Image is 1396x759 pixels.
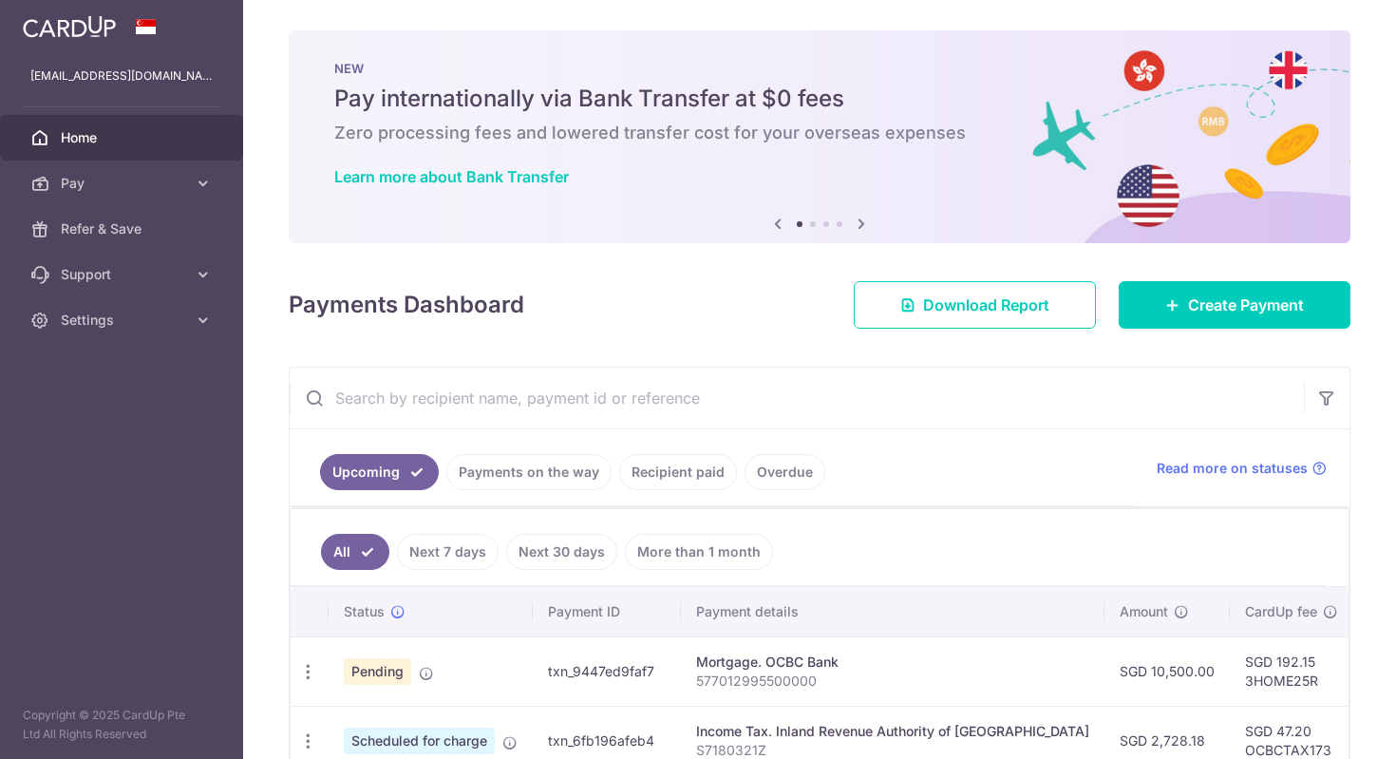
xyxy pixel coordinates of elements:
h4: Payments Dashboard [289,288,524,322]
span: Scheduled for charge [344,728,495,754]
a: Learn more about Bank Transfer [334,167,569,186]
input: Search by recipient name, payment id or reference [290,368,1304,428]
h6: Zero processing fees and lowered transfer cost for your overseas expenses [334,122,1305,144]
span: Refer & Save [61,219,186,238]
span: Create Payment [1188,294,1304,316]
span: Download Report [923,294,1049,316]
img: CardUp [23,15,116,38]
td: txn_9447ed9faf7 [533,636,681,706]
div: Income Tax. Inland Revenue Authority of [GEOGRAPHIC_DATA] [696,722,1089,741]
span: Home [61,128,186,147]
a: Create Payment [1119,281,1350,329]
a: Upcoming [320,454,439,490]
a: Overdue [745,454,825,490]
span: Support [61,265,186,284]
a: Payments on the way [446,454,612,490]
td: SGD 192.15 3HOME25R [1230,636,1353,706]
a: Recipient paid [619,454,737,490]
span: Pay [61,174,186,193]
th: Payment details [681,587,1104,636]
td: SGD 10,500.00 [1104,636,1230,706]
p: 577012995500000 [696,672,1089,691]
p: [EMAIL_ADDRESS][DOMAIN_NAME] [30,66,213,85]
a: More than 1 month [625,534,773,570]
a: Download Report [854,281,1096,329]
a: All [321,534,389,570]
p: NEW [334,61,1305,76]
div: Mortgage. OCBC Bank [696,653,1089,672]
a: Next 7 days [397,534,499,570]
span: Pending [344,658,411,685]
h5: Pay internationally via Bank Transfer at $0 fees [334,84,1305,114]
span: Read more on statuses [1157,459,1308,478]
img: Bank transfer banner [289,30,1350,243]
a: Next 30 days [506,534,617,570]
th: Payment ID [533,587,681,636]
span: CardUp fee [1245,602,1317,621]
span: Settings [61,311,186,330]
a: Read more on statuses [1157,459,1327,478]
span: Amount [1120,602,1168,621]
span: Status [344,602,385,621]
